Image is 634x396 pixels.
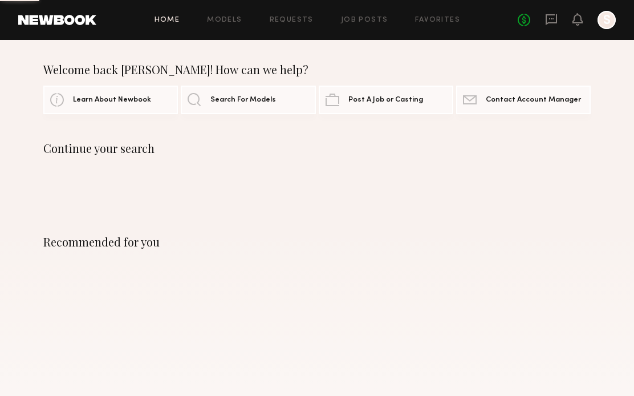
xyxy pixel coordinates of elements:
[486,96,581,104] span: Contact Account Manager
[207,17,242,24] a: Models
[43,63,591,76] div: Welcome back [PERSON_NAME]! How can we help?
[341,17,388,24] a: Job Posts
[73,96,151,104] span: Learn About Newbook
[155,17,180,24] a: Home
[598,11,616,29] a: S
[43,142,591,155] div: Continue your search
[270,17,314,24] a: Requests
[348,96,423,104] span: Post A Job or Casting
[181,86,315,114] a: Search For Models
[43,86,178,114] a: Learn About Newbook
[319,86,453,114] a: Post A Job or Casting
[415,17,460,24] a: Favorites
[456,86,591,114] a: Contact Account Manager
[43,235,591,249] div: Recommended for you
[210,96,276,104] span: Search For Models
